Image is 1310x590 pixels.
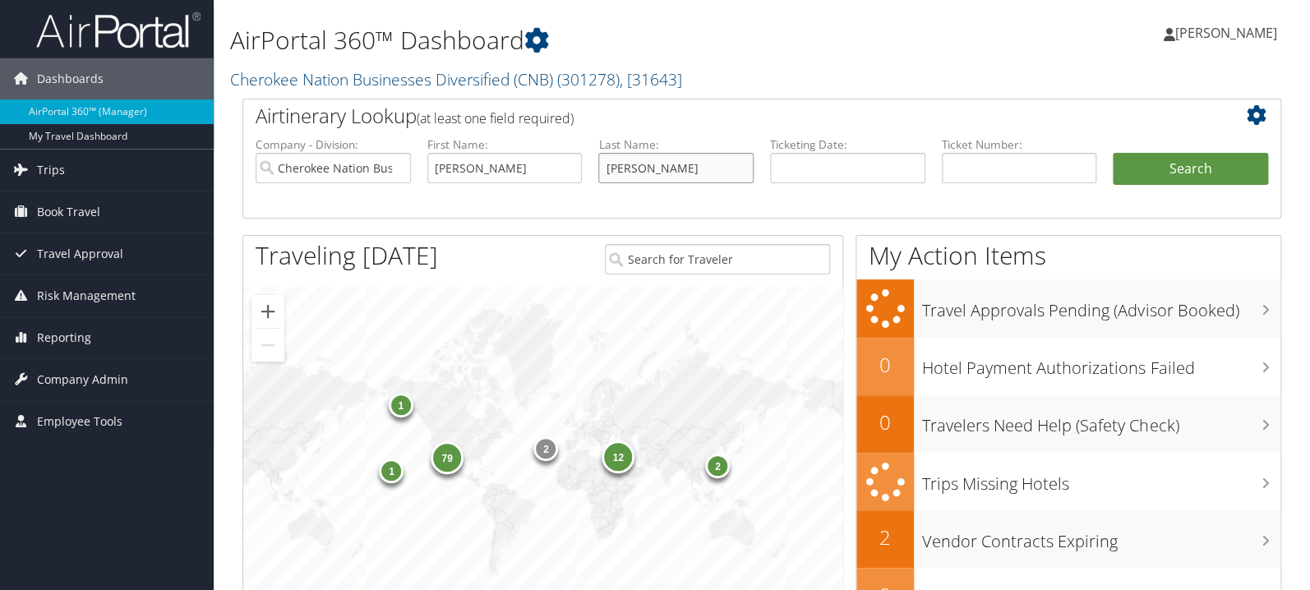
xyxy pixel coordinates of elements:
span: (at least one field required) [417,109,574,127]
button: Zoom out [251,329,284,362]
button: Search [1113,153,1268,186]
h1: My Action Items [856,238,1280,273]
a: Cherokee Nation Businesses Diversified (CNB) [230,68,682,90]
h1: AirPortal 360™ Dashboard [230,23,939,58]
h1: Traveling [DATE] [256,238,438,273]
span: Employee Tools [37,401,122,442]
a: [PERSON_NAME] [1164,8,1294,58]
span: Reporting [37,317,91,358]
a: 2Vendor Contracts Expiring [856,510,1280,568]
h2: 0 [856,408,914,436]
h2: 0 [856,351,914,379]
span: Dashboards [37,58,104,99]
label: First Name: [427,136,583,153]
span: Trips [37,150,65,191]
a: 0Hotel Payment Authorizations Failed [856,338,1280,395]
a: 0Travelers Need Help (Safety Check) [856,395,1280,453]
h3: Hotel Payment Authorizations Failed [922,348,1280,380]
h3: Trips Missing Hotels [922,464,1280,496]
span: , [ 31643 ] [620,68,682,90]
h3: Travel Approvals Pending (Advisor Booked) [922,291,1280,322]
img: airportal-logo.png [36,11,201,49]
div: 1 [379,459,404,483]
div: 1 [388,393,413,417]
a: Trips Missing Hotels [856,453,1280,511]
label: Ticketing Date: [770,136,925,153]
label: Last Name: [598,136,754,153]
label: Company - Division: [256,136,411,153]
span: Company Admin [37,359,128,400]
div: 79 [431,440,464,473]
div: 2 [705,454,730,478]
h2: 2 [856,523,914,551]
span: [PERSON_NAME] [1175,24,1277,42]
label: Ticket Number: [942,136,1097,153]
span: Risk Management [37,275,136,316]
h2: Airtinerary Lookup [256,102,1182,130]
span: Travel Approval [37,233,123,274]
span: ( 301278 ) [557,68,620,90]
h3: Vendor Contracts Expiring [922,522,1280,553]
div: 2 [533,436,558,461]
h3: Travelers Need Help (Safety Check) [922,406,1280,437]
input: Search for Traveler [605,244,830,274]
button: Zoom in [251,295,284,328]
span: Book Travel [37,191,100,233]
div: 12 [602,440,634,473]
a: Travel Approvals Pending (Advisor Booked) [856,279,1280,338]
